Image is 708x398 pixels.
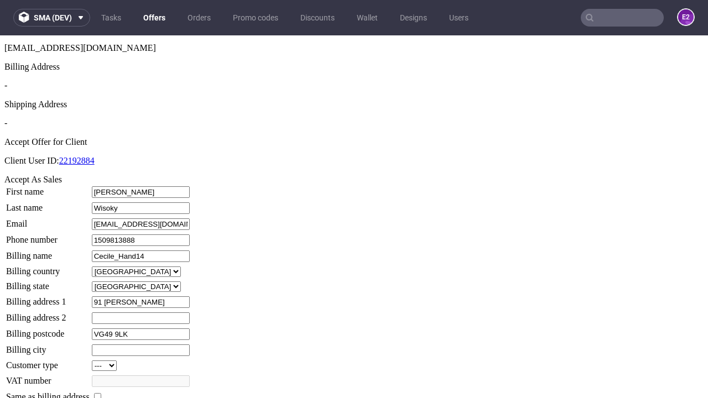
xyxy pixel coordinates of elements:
[6,182,90,195] td: Email
[6,308,90,321] td: Billing city
[226,9,285,27] a: Promo codes
[6,150,90,163] td: First name
[4,8,156,17] span: [EMAIL_ADDRESS][DOMAIN_NAME]
[6,339,90,352] td: VAT number
[350,9,384,27] a: Wallet
[6,198,90,211] td: Phone number
[4,45,7,55] span: -
[13,9,90,27] button: sma (dev)
[4,139,704,149] div: Accept As Sales
[442,9,475,27] a: Users
[181,9,217,27] a: Orders
[6,231,90,242] td: Billing country
[6,260,90,273] td: Billing address 1
[4,102,704,112] div: Accept Offer for Client
[4,83,7,92] span: -
[95,9,128,27] a: Tasks
[6,245,90,257] td: Billing state
[6,276,90,289] td: Billing address 2
[6,355,90,368] td: Same as billing address
[4,64,704,74] div: Shipping Address
[6,214,90,227] td: Billing name
[294,9,341,27] a: Discounts
[59,121,95,130] a: 22192884
[6,166,90,179] td: Last name
[678,9,694,25] figcaption: e2
[4,121,704,130] p: Client User ID:
[6,292,90,305] td: Billing postcode
[34,14,72,22] span: sma (dev)
[393,9,434,27] a: Designs
[137,9,172,27] a: Offers
[6,324,90,336] td: Customer type
[4,27,704,36] div: Billing Address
